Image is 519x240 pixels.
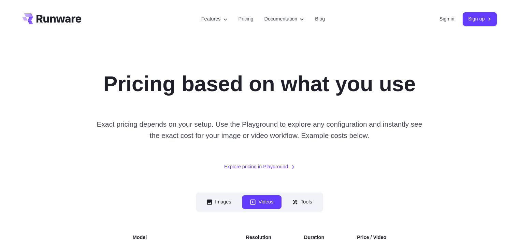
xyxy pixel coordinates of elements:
a: Pricing [239,15,254,23]
h1: Pricing based on what you use [103,71,416,97]
a: Blog [315,15,325,23]
button: Videos [242,195,282,209]
a: Go to / [22,13,82,24]
label: Documentation [264,15,304,23]
p: Exact pricing depends on your setup. Use the Playground to explore any configuration and instantl... [93,118,426,141]
a: Sign in [439,15,455,23]
button: Tools [284,195,320,209]
button: Images [199,195,239,209]
a: Explore pricing in Playground [224,163,295,171]
label: Features [201,15,228,23]
a: Sign up [463,12,497,26]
